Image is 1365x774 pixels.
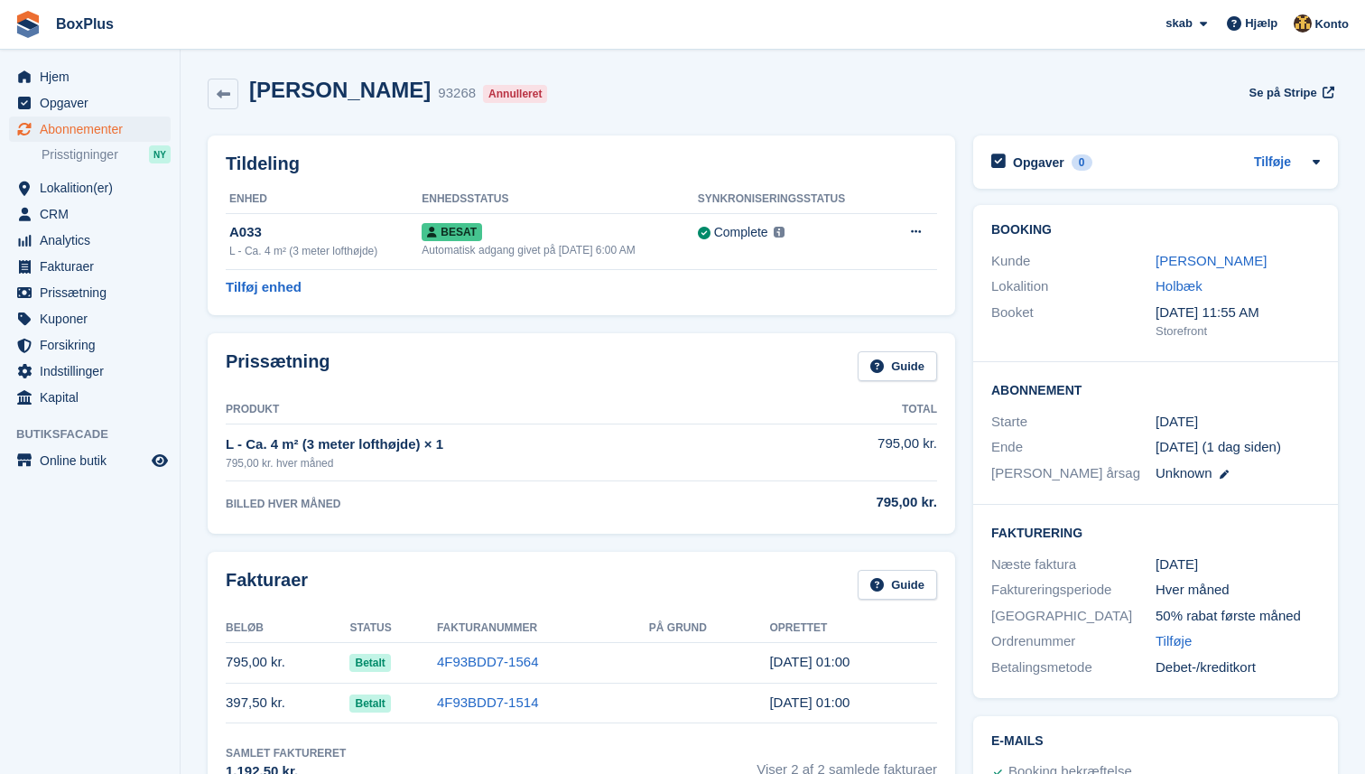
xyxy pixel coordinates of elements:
div: NY [149,145,171,163]
div: 0 [1072,154,1092,171]
a: Prisstigninger NY [42,145,171,164]
div: 795,00 kr. hver måned [226,455,781,471]
th: Fakturanummer [437,614,649,643]
h2: Booking [991,223,1320,238]
div: Booket [991,303,1156,340]
a: menu [9,201,171,227]
h2: Prissætning [226,351,330,381]
span: Abonnementer [40,117,148,142]
span: Online butik [40,448,148,473]
div: Kunde [991,251,1156,272]
span: Besat [422,223,482,241]
div: Samlet faktureret [226,745,346,761]
span: CRM [40,201,148,227]
div: Faktureringsperiode [991,580,1156,601]
div: 93268 [438,83,476,104]
a: menu [9,90,171,116]
span: Opgaver [40,90,148,116]
div: Starte [991,412,1156,433]
th: Oprettet [769,614,937,643]
a: menu [9,228,171,253]
div: Ende [991,437,1156,458]
div: L - Ca. 4 m² (3 meter lofthøjde) × 1 [226,434,781,455]
th: Synkroniseringsstatus [698,185,888,214]
img: icon-info-grey-7440780725fd019a000dd9b08b2336e03edf1995a4989e88bcd33f0948082b44.svg [774,227,785,238]
a: Holbæk [1156,278,1202,294]
div: [DATE] [1156,555,1320,575]
time: 2025-08-03 23:00:31 UTC [769,654,850,669]
div: Automatisk adgang givet på [DATE] 6:00 AM [422,242,697,258]
img: stora-icon-8386f47178a22dfd0bd8f6a31ec36ba5ce8667c1dd55bd0f319d3a0aa187defe.svg [14,11,42,38]
div: 795,00 kr. [781,492,937,513]
div: Hver måned [1156,580,1320,601]
span: Forsikring [40,332,148,358]
span: Analytics [40,228,148,253]
span: Prissætning [40,280,148,305]
a: Tilføje [1254,153,1291,173]
span: Lokalition(er) [40,175,148,200]
img: Jannik Hansen [1294,14,1312,33]
span: Indstillinger [40,359,148,384]
h2: E-mails [991,734,1320,749]
td: 795,00 kr. [226,642,349,683]
a: Forhåndsvisning af butik [149,450,171,471]
span: Unknown [1156,465,1212,480]
span: Fakturaer [40,254,148,279]
div: A033 [229,222,422,243]
div: BILLED HVER MÅNED [226,496,781,512]
div: Complete [714,223,768,242]
time: 2025-07-03 23:00:00 UTC [1156,412,1198,433]
th: Enhed [226,185,422,214]
a: BoxPlus [49,9,121,39]
span: Butiksfacade [16,425,180,443]
th: Produkt [226,396,781,424]
a: [PERSON_NAME] [1156,253,1267,268]
span: Hjem [40,64,148,89]
div: Ordrenummer [991,631,1156,652]
div: Annulleret [483,85,547,103]
a: 4F93BDD7-1564 [437,654,539,669]
div: Storefront [1156,322,1320,340]
time: 2025-07-03 23:00:07 UTC [769,695,850,710]
span: Se på Stripe [1249,84,1317,102]
span: Hjælp [1245,14,1277,33]
div: 50% rabat første måned [1156,606,1320,627]
div: Lokalition [991,276,1156,297]
th: Enhedsstatus [422,185,697,214]
th: Status [349,614,436,643]
span: [DATE] (1 dag siden) [1156,439,1281,454]
th: Beløb [226,614,349,643]
th: Total [781,396,937,424]
a: menu [9,175,171,200]
h2: [PERSON_NAME] [249,78,431,102]
h2: Fakturaer [226,570,308,600]
a: menu [9,280,171,305]
div: L - Ca. 4 m² (3 meter lofthøjde) [229,243,422,259]
a: menu [9,306,171,331]
h2: Tildeling [226,154,937,174]
a: menu [9,254,171,279]
a: 4F93BDD7-1514 [437,695,539,710]
div: Betalingsmetode [991,657,1156,678]
th: På grund [649,614,770,643]
span: Prisstigninger [42,146,118,163]
a: menu [9,117,171,142]
span: Kapital [40,385,148,410]
div: Debet-/kreditkort [1156,657,1320,678]
div: Næste faktura [991,555,1156,575]
div: [DATE] 11:55 AM [1156,303,1320,323]
h2: Opgaver [1013,154,1064,171]
a: menu [9,64,171,89]
h2: Fakturering [991,523,1320,541]
a: Se på Stripe [1242,78,1338,107]
div: [GEOGRAPHIC_DATA] [991,606,1156,627]
a: Tilføj enhed [226,277,302,298]
a: menu [9,385,171,410]
td: 397,50 kr. [226,683,349,723]
div: [PERSON_NAME] årsag [991,463,1156,484]
a: menu [9,359,171,384]
a: menu [9,332,171,358]
span: Betalt [349,695,390,713]
h2: Abonnement [991,380,1320,398]
span: Betalt [349,654,390,672]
